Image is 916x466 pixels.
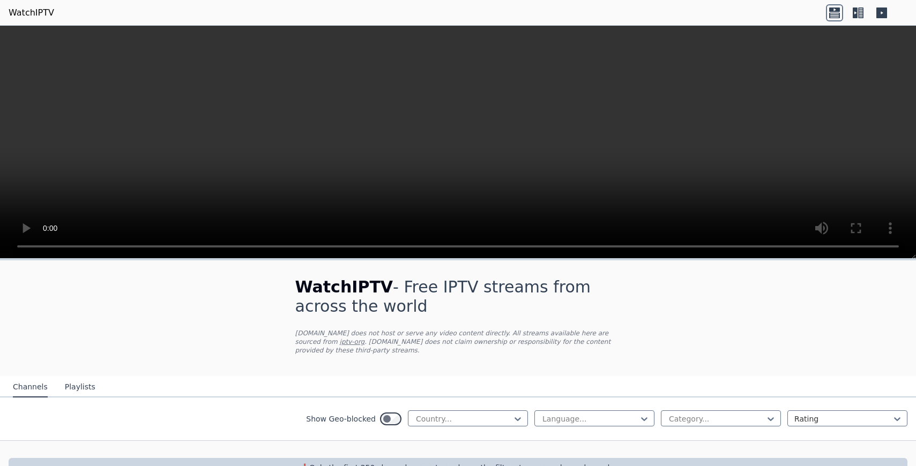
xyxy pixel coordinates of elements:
[9,6,54,19] a: WatchIPTV
[306,414,376,424] label: Show Geo-blocked
[65,377,95,397] button: Playlists
[295,277,621,316] h1: - Free IPTV streams from across the world
[295,277,393,296] span: WatchIPTV
[295,329,621,355] p: [DOMAIN_NAME] does not host or serve any video content directly. All streams available here are s...
[13,377,48,397] button: Channels
[340,338,365,345] a: iptv-org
